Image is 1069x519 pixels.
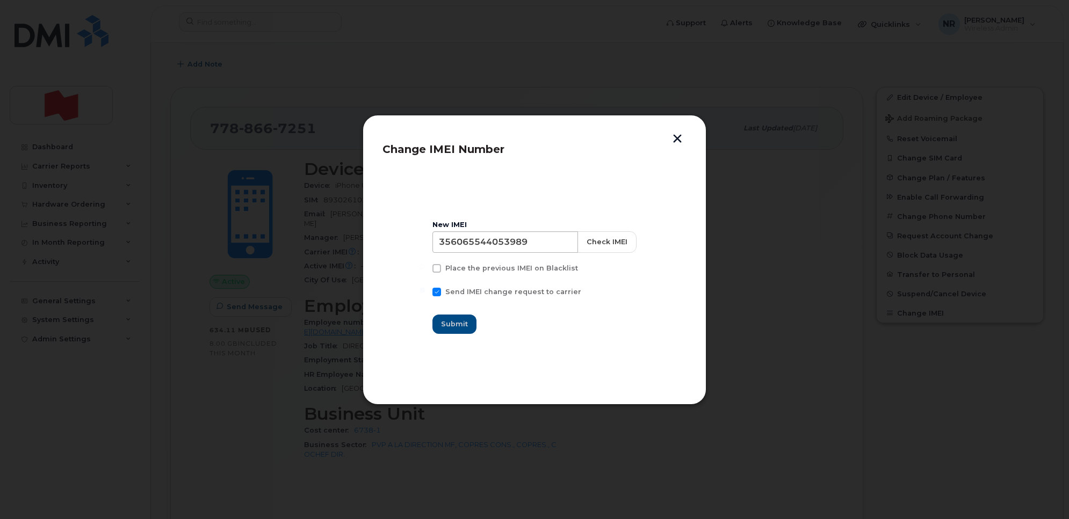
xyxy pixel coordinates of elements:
[420,264,425,269] input: Place the previous IMEI on Blacklist
[420,288,425,293] input: Send IMEI change request to carrier
[445,288,581,296] span: Send IMEI change request to carrier
[432,221,637,229] div: New IMEI
[432,315,476,334] button: Submit
[577,231,637,253] button: Check IMEI
[441,319,468,329] span: Submit
[382,143,504,156] span: Change IMEI Number
[445,264,578,272] span: Place the previous IMEI on Blacklist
